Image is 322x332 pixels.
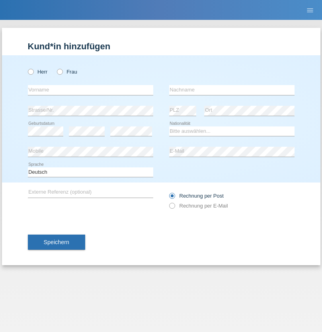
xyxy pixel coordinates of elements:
label: Frau [57,69,77,75]
label: Rechnung per Post [169,193,224,199]
h1: Kund*in hinzufügen [28,41,295,51]
input: Herr [28,69,33,74]
span: Speichern [44,239,69,245]
label: Herr [28,69,48,75]
input: Rechnung per Post [169,193,174,203]
button: Speichern [28,235,85,250]
label: Rechnung per E-Mail [169,203,228,209]
input: Rechnung per E-Mail [169,203,174,213]
input: Frau [57,69,62,74]
i: menu [306,6,314,14]
a: menu [302,8,318,12]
